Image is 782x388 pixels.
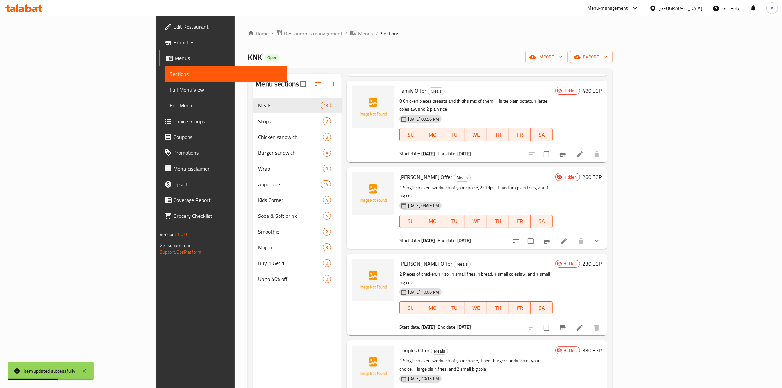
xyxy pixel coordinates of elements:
[323,213,331,219] span: 4
[487,301,509,314] button: TH
[258,243,323,251] span: Mojito
[310,76,326,92] span: Sort sections
[170,70,282,78] span: Sections
[438,323,456,331] span: End date:
[533,130,550,140] span: SA
[399,215,421,228] button: SU
[323,244,331,251] span: 3
[555,147,570,162] button: Branch-specific-item
[159,50,287,66] a: Menus
[561,261,580,267] span: Hidden
[428,87,444,95] span: Meals
[531,53,562,61] span: import
[321,102,331,109] div: items
[258,180,320,188] span: Appetizers
[258,228,323,236] span: Smoothie
[258,259,323,267] div: Buy 1 Get 1
[321,181,331,188] span: 14
[428,87,445,95] div: Meals
[421,149,435,158] b: [DATE]
[323,134,331,140] span: 8
[659,5,702,12] div: [GEOGRAPHIC_DATA]
[399,172,452,182] span: [PERSON_NAME] Offer
[431,347,448,355] div: Meals
[570,51,613,63] button: export
[173,133,282,141] span: Coupons
[454,174,471,182] div: Meals
[399,270,553,286] p: 2 Pieces of chicken, 1 rizo , 1 small fries, 1 bread, 1 small coleslaw, and 1 small big cola
[321,180,331,188] div: items
[465,301,487,314] button: WE
[490,130,506,140] span: TH
[443,128,465,141] button: TU
[509,128,531,141] button: FR
[258,133,323,141] span: Chicken sandwich
[399,149,420,158] span: Start date:
[771,5,773,12] span: A
[576,324,584,331] a: Edit menu item
[381,30,399,37] span: Sections
[177,230,187,239] span: 1.0.0
[258,196,323,204] div: Kids Corner
[323,276,331,282] span: 0
[465,128,487,141] button: WE
[173,165,282,172] span: Menu disclaimer
[468,130,484,140] span: WE
[253,161,342,176] div: Wrap3
[258,102,320,109] span: Meals
[561,347,580,354] span: Hidden
[421,301,443,314] button: MO
[399,345,430,355] span: Couples Offer
[443,301,465,314] button: TU
[424,130,441,140] span: MO
[540,148,553,161] span: Select to update
[170,102,282,109] span: Edit Menu
[583,259,602,268] h6: 230 EGP
[258,212,323,220] div: Soda & Soft drink
[431,347,448,355] span: Meals
[490,217,506,226] span: TH
[258,149,323,157] span: Burger sandwich
[253,271,342,287] div: Up to 40% off0
[323,117,331,125] div: items
[253,208,342,224] div: Soda & Soft drink4
[159,192,287,208] a: Coverage Report
[560,237,568,245] a: Edit menu item
[539,233,555,249] button: Branch-specific-item
[173,196,282,204] span: Coverage Report
[376,30,378,37] li: /
[583,172,602,182] h6: 260 EGP
[421,323,435,331] b: [DATE]
[345,30,347,37] li: /
[561,174,580,180] span: Hidden
[454,174,470,182] span: Meals
[525,51,568,63] button: import
[258,275,323,283] span: Up to 40% off
[253,240,342,255] div: Mojito3
[173,23,282,31] span: Edit Restaurant
[446,130,463,140] span: TU
[402,130,419,140] span: SU
[487,128,509,141] button: TH
[323,197,331,203] span: 4
[457,236,471,245] b: [DATE]
[424,303,441,313] span: MO
[468,217,484,226] span: WE
[159,129,287,145] a: Coupons
[402,217,419,226] span: SU
[487,215,509,228] button: TH
[512,130,528,140] span: FR
[160,241,190,250] span: Get support on:
[165,82,287,98] a: Full Menu View
[253,145,342,161] div: Burger sandwich4
[323,149,331,157] div: items
[323,166,331,172] span: 3
[173,180,282,188] span: Upsell
[323,165,331,172] div: items
[323,260,331,266] span: 0
[258,165,323,172] div: Wrap
[531,215,553,228] button: SA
